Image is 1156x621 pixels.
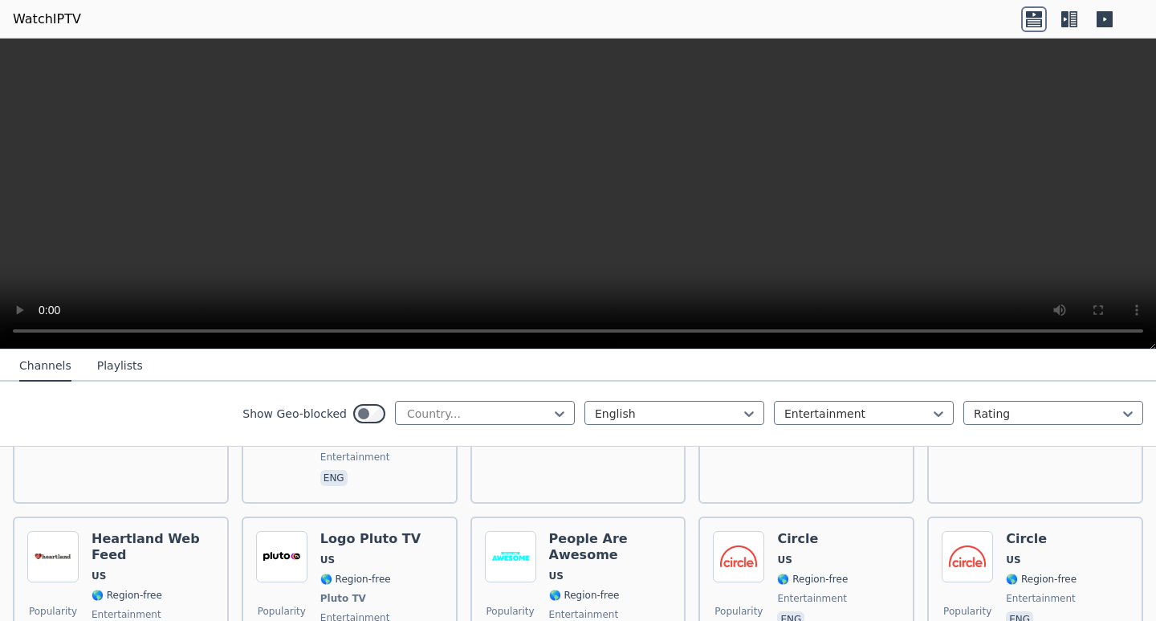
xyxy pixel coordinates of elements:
[320,554,335,566] span: US
[242,406,347,422] label: Show Geo-blocked
[1006,573,1077,586] span: 🌎 Region-free
[942,531,993,582] img: Circle
[92,608,161,621] span: entertainment
[1006,531,1077,547] h6: Circle
[29,605,77,618] span: Popularity
[1006,554,1020,566] span: US
[549,570,564,582] span: US
[256,531,307,582] img: Logo Pluto TV
[258,605,306,618] span: Popularity
[549,608,619,621] span: entertainment
[486,605,535,618] span: Popularity
[714,605,763,618] span: Popularity
[320,470,348,486] p: eng
[97,351,143,382] button: Playlists
[549,531,672,563] h6: People Are Awesome
[713,531,764,582] img: Circle
[27,531,79,582] img: Heartland Web Feed
[92,589,162,602] span: 🌎 Region-free
[943,605,991,618] span: Popularity
[1006,592,1076,605] span: entertainment
[320,451,390,464] span: entertainment
[777,531,848,547] h6: Circle
[485,531,536,582] img: People Are Awesome
[92,570,106,582] span: US
[777,573,848,586] span: 🌎 Region-free
[13,10,81,29] a: WatchIPTV
[92,531,214,563] h6: Heartland Web Feed
[320,592,366,605] span: Pluto TV
[777,592,847,605] span: entertainment
[777,554,792,566] span: US
[19,351,71,382] button: Channels
[320,531,421,547] h6: Logo Pluto TV
[320,573,391,586] span: 🌎 Region-free
[549,589,620,602] span: 🌎 Region-free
